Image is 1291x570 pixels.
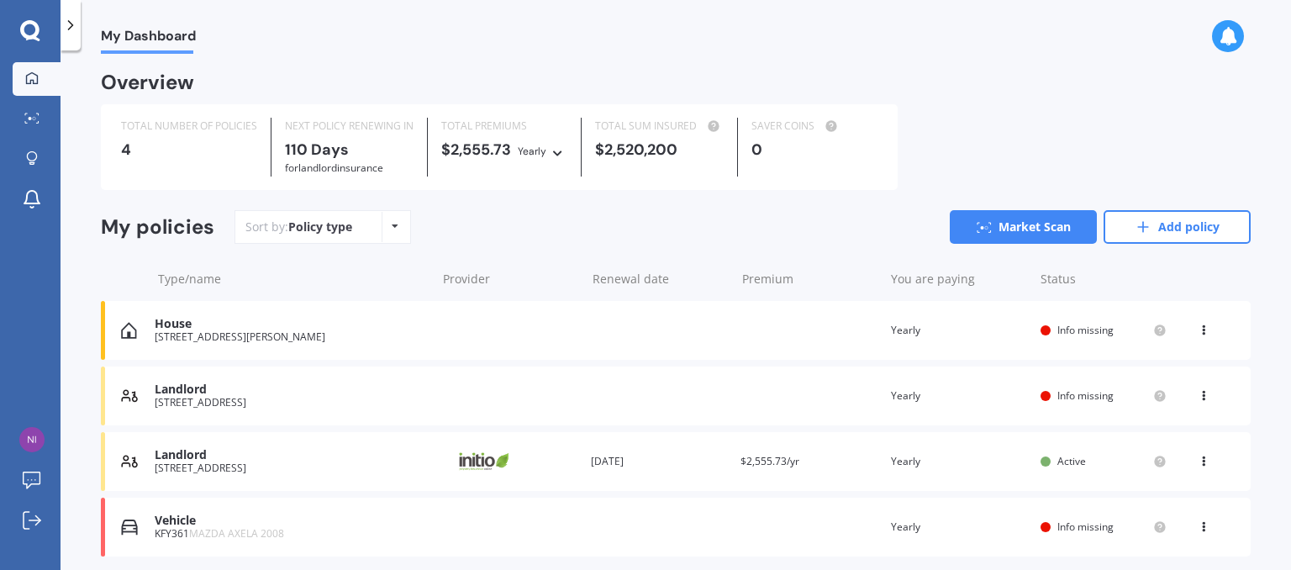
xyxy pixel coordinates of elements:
img: Initio [441,446,525,478]
div: SAVER COINS [751,118,877,135]
div: TOTAL NUMBER OF POLICIES [121,118,257,135]
span: Info missing [1057,520,1114,534]
div: Renewal date [593,271,729,288]
div: Provider [443,271,579,288]
div: $2,520,200 [595,141,724,158]
div: 0 [751,141,877,158]
span: Info missing [1057,388,1114,403]
a: Market Scan [950,210,1097,244]
span: My Dashboard [101,28,196,50]
img: Landlord [121,388,138,404]
div: [STREET_ADDRESS] [155,397,428,409]
div: House [155,317,428,331]
span: MAZDA AXELA 2008 [189,526,284,541]
div: Overview [101,74,194,91]
div: Landlord [155,383,428,397]
div: Yearly [891,388,1027,404]
div: Yearly [891,453,1027,470]
div: Sort by: [245,219,352,235]
div: Yearly [518,143,546,160]
div: 4 [121,141,257,158]
div: TOTAL PREMIUMS [441,118,567,135]
img: Vehicle [121,519,138,536]
img: Landlord [121,453,138,470]
span: Active [1057,454,1086,468]
div: Premium [742,271,878,288]
span: $2,555.73/yr [740,454,799,468]
div: TOTAL SUM INSURED [595,118,724,135]
span: Info missing [1057,323,1114,337]
div: Yearly [891,322,1027,339]
div: NEXT POLICY RENEWING IN [285,118,414,135]
div: [STREET_ADDRESS] [155,462,428,474]
div: Type/name [158,271,429,288]
img: House [121,322,137,339]
div: Policy type [288,219,352,235]
div: My policies [101,215,214,240]
div: Status [1041,271,1167,288]
a: Add policy [1104,210,1251,244]
b: 110 Days [285,140,349,160]
div: Yearly [891,519,1027,536]
div: [DATE] [591,453,727,470]
div: $2,555.73 [441,141,567,160]
div: KFY361 [155,528,428,540]
span: for Landlord insurance [285,161,383,175]
img: c4a33d4e4b41c6b59b3b6b9f93e80200 [19,427,45,452]
div: [STREET_ADDRESS][PERSON_NAME] [155,331,428,343]
div: Vehicle [155,514,428,528]
div: Landlord [155,448,428,462]
div: You are paying [891,271,1027,288]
